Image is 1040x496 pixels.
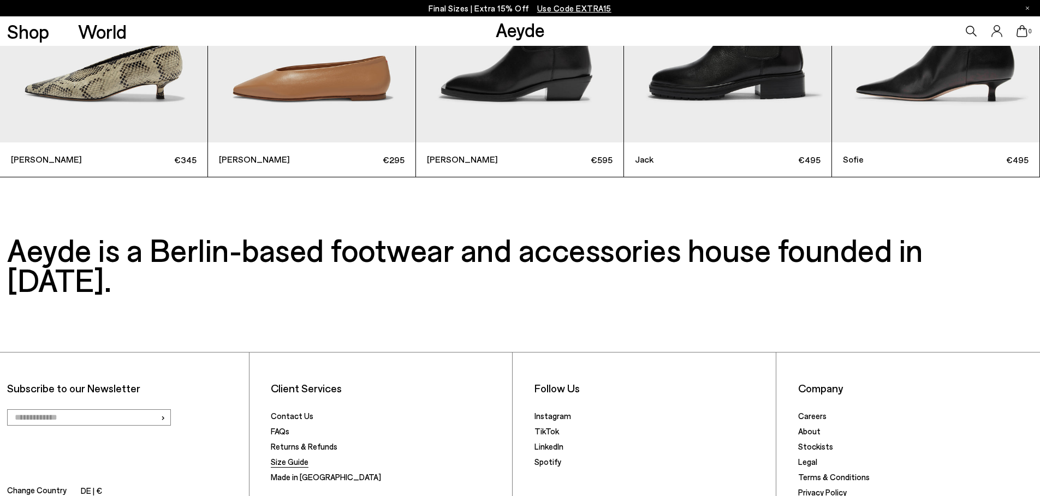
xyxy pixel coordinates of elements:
span: › [161,409,165,425]
a: World [78,22,127,41]
span: €495 [936,153,1029,166]
a: LinkedIn [534,441,563,451]
p: Subscribe to our Newsletter [7,381,241,395]
span: Navigate to /collections/ss25-final-sizes [537,3,611,13]
a: TikTok [534,426,559,436]
span: [PERSON_NAME] [11,153,104,166]
span: [PERSON_NAME] [219,153,312,166]
a: Aeyde [496,18,545,41]
a: Legal [798,457,817,467]
span: Jack [635,153,728,166]
span: €295 [312,153,405,166]
h3: Aeyde is a Berlin-based footwear and accessories house founded in [DATE]. [7,235,1033,295]
li: Client Services [271,381,505,395]
a: Spotify [534,457,561,467]
a: About [798,426,821,436]
a: Careers [798,411,827,421]
a: 0 [1017,25,1027,37]
a: Stockists [798,441,833,451]
a: Contact Us [271,411,313,421]
p: Final Sizes | Extra 15% Off [429,2,611,15]
li: Follow Us [534,381,769,395]
a: Shop [7,22,49,41]
span: €595 [520,153,613,166]
a: Instagram [534,411,571,421]
span: €345 [104,153,197,166]
span: [PERSON_NAME] [427,153,520,166]
span: €495 [728,153,821,166]
a: Size Guide [271,457,308,467]
span: 0 [1027,28,1033,34]
a: Made in [GEOGRAPHIC_DATA] [271,472,381,482]
a: Terms & Conditions [798,472,870,482]
a: Returns & Refunds [271,441,337,451]
span: Sofie [843,153,936,166]
a: FAQs [271,426,289,436]
li: Company [798,381,1033,395]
